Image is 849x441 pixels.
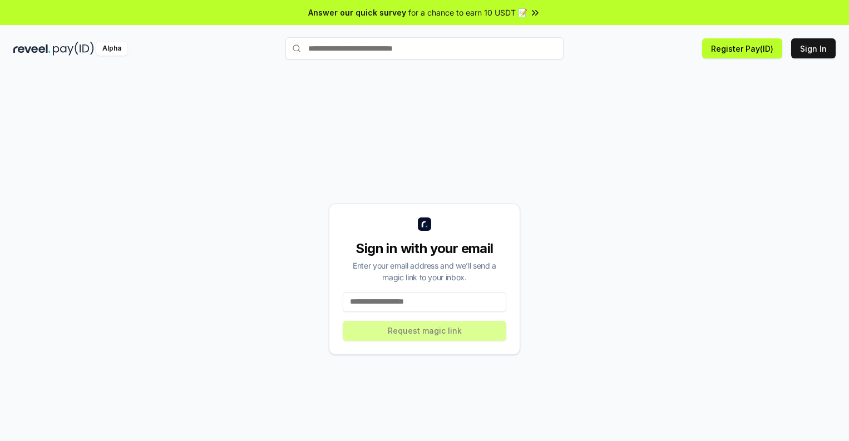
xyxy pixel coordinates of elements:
button: Sign In [791,38,836,58]
span: for a chance to earn 10 USDT 📝 [408,7,527,18]
div: Sign in with your email [343,240,506,257]
span: Answer our quick survey [308,7,406,18]
button: Register Pay(ID) [702,38,782,58]
img: reveel_dark [13,42,51,56]
img: pay_id [53,42,94,56]
img: logo_small [418,217,431,231]
div: Alpha [96,42,127,56]
div: Enter your email address and we’ll send a magic link to your inbox. [343,260,506,283]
